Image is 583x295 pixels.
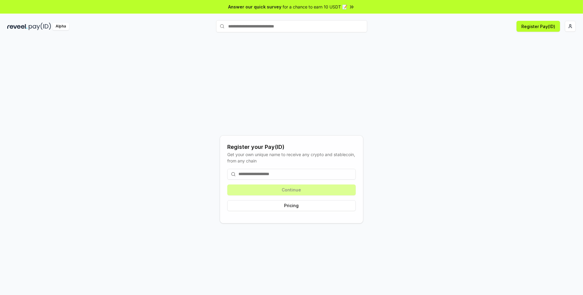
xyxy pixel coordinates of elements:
button: Pricing [227,200,356,211]
span: for a chance to earn 10 USDT 📝 [283,4,348,10]
img: pay_id [29,23,51,30]
span: Answer our quick survey [228,4,282,10]
div: Register your Pay(ID) [227,143,356,151]
div: Alpha [52,23,69,30]
img: reveel_dark [7,23,28,30]
button: Register Pay(ID) [517,21,560,32]
div: Get your own unique name to receive any crypto and stablecoin, from any chain [227,151,356,164]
